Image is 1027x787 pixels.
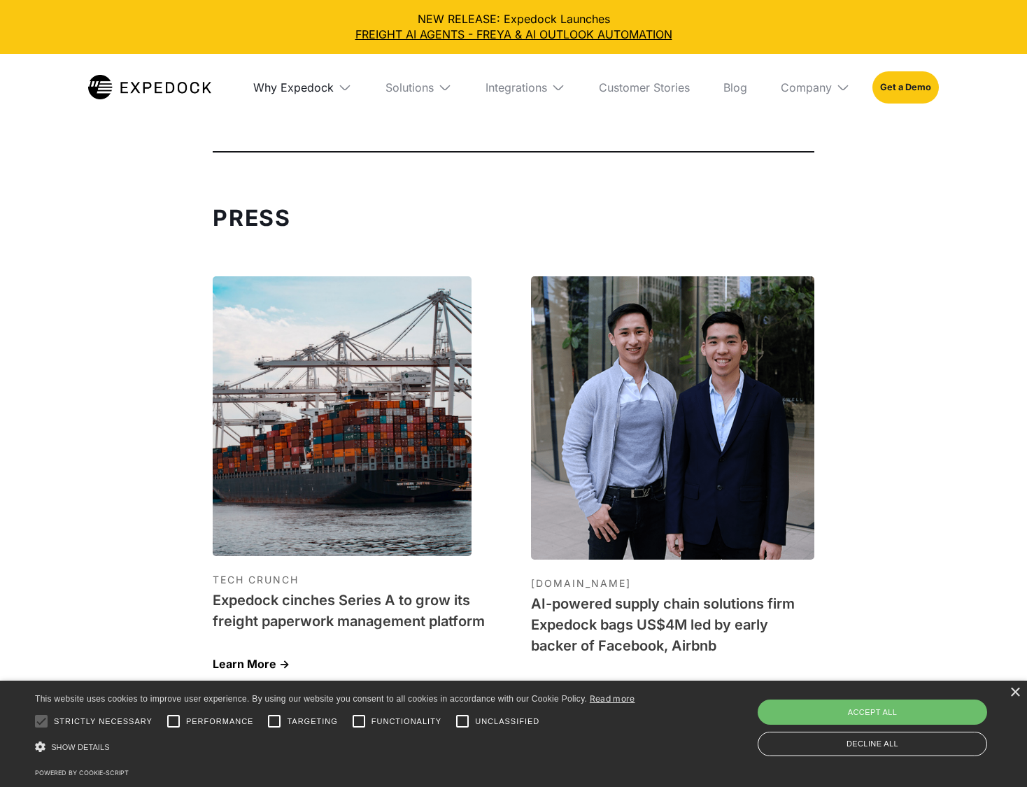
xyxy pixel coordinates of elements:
img: E27.CO Thumbnail [531,276,814,560]
span: Unclassified [475,716,539,728]
a: FREIGHT AI AGENTS - FREYA & AI OUTLOOK AUTOMATION [11,27,1016,42]
a: Powered by cookie-script [35,769,129,777]
h1: AI-powered supply chain solutions firm Expedock bags US$4M led by early backer of Facebook, Airbnb [531,593,814,656]
span: Targeting [287,716,337,728]
div: Decline all [758,732,987,756]
div: Integrations [486,80,547,94]
div: Learn More -> [531,679,814,698]
div: Why Expedock [242,54,363,121]
span: Functionality [371,716,441,728]
div: Integrations [474,54,576,121]
div: Learn More -> [213,654,496,674]
div: Why Expedock [253,80,334,94]
a: TECH CRUNCHExpedock cinches Series A to grow its freight paperwork management platformLearn More -> [213,276,496,698]
h1: Expedock cinches Series A to grow its freight paperwork management platform [213,590,496,632]
div: Show details [35,737,635,757]
div: [DOMAIN_NAME] [531,574,814,593]
a: Customer Stories [588,54,701,121]
div: Company [770,54,861,121]
span: This website uses cookies to improve user experience. By using our website you consent to all coo... [35,694,587,704]
strong: Press [213,204,291,232]
a: E27.CO Thumbnail[DOMAIN_NAME]AI-powered supply chain solutions firm Expedock bags US$4M led by ea... [531,276,814,698]
a: Get a Demo [872,71,939,104]
span: Show details [51,743,110,751]
a: Read more [590,693,635,704]
a: Blog [712,54,758,121]
div: NEW RELEASE: Expedock Launches [11,11,1016,43]
div: Company [781,80,832,94]
iframe: Chat Widget [787,636,1027,787]
span: Strictly necessary [54,716,153,728]
div: Solutions [385,80,434,94]
div: Solutions [374,54,463,121]
div: TECH CRUNCH [213,570,496,590]
div: Accept all [758,700,987,725]
span: Performance [186,716,254,728]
